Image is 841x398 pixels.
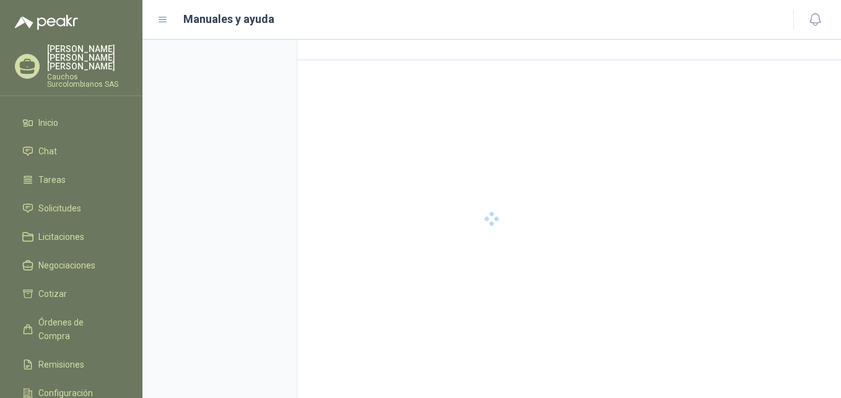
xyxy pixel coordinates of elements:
[15,311,128,348] a: Órdenes de Compra
[15,254,128,277] a: Negociaciones
[15,168,128,192] a: Tareas
[38,230,84,244] span: Licitaciones
[38,316,116,343] span: Órdenes de Compra
[38,144,57,158] span: Chat
[47,45,128,71] p: [PERSON_NAME] [PERSON_NAME] [PERSON_NAME]
[38,358,84,371] span: Remisiones
[38,259,95,272] span: Negociaciones
[15,353,128,376] a: Remisiones
[15,282,128,306] a: Cotizar
[38,201,81,215] span: Solicitudes
[38,116,58,130] span: Inicio
[183,11,274,28] h1: Manuales y ayuda
[15,139,128,163] a: Chat
[15,111,128,135] a: Inicio
[38,287,67,301] span: Cotizar
[15,15,78,30] img: Logo peakr
[47,73,128,88] p: Cauchos Surcolombianos SAS
[38,173,66,187] span: Tareas
[15,225,128,249] a: Licitaciones
[15,197,128,220] a: Solicitudes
